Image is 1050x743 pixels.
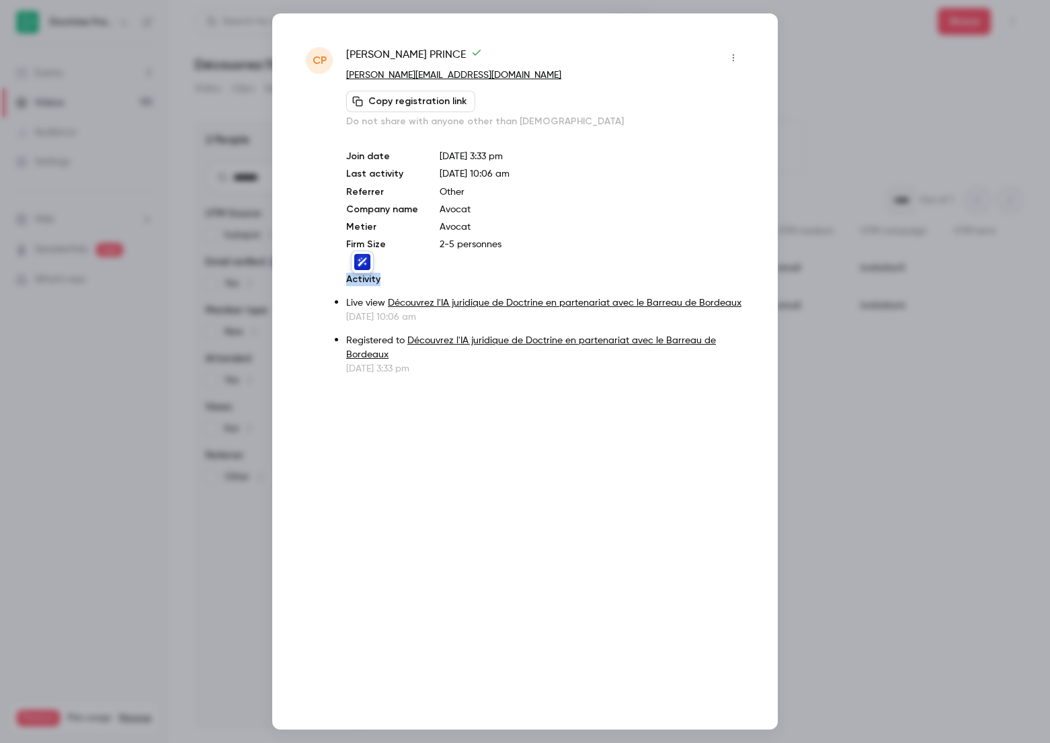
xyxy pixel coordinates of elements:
[346,334,744,362] p: Registered to
[346,220,418,234] p: Metier
[440,238,744,251] p: 2-5 personnes
[346,362,744,376] p: [DATE] 3:33 pm
[346,185,418,199] p: Referrer
[346,238,418,251] p: Firm Size
[346,203,418,216] p: Company name
[346,91,475,112] button: Copy registration link
[346,47,482,69] span: [PERSON_NAME] PRINCE
[388,298,741,308] a: Découvrez l'IA juridique de Doctrine en partenariat avec le Barreau de Bordeaux
[440,203,744,216] p: Avocat
[346,310,744,324] p: [DATE] 10:06 am
[440,150,744,163] p: [DATE] 3:33 pm
[346,150,418,163] p: Join date
[346,296,744,310] p: Live view
[346,273,744,286] p: Activity
[440,185,744,199] p: Other
[346,167,418,181] p: Last activity
[440,169,510,179] span: [DATE] 10:06 am
[313,52,327,69] span: CP
[346,71,561,80] a: [PERSON_NAME][EMAIL_ADDRESS][DOMAIN_NAME]
[440,220,744,234] p: Avocat
[346,115,744,128] p: Do not share with anyone other than [DEMOGRAPHIC_DATA]
[346,336,716,359] a: Découvrez l'IA juridique de Doctrine en partenariat avec le Barreau de Bordeaux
